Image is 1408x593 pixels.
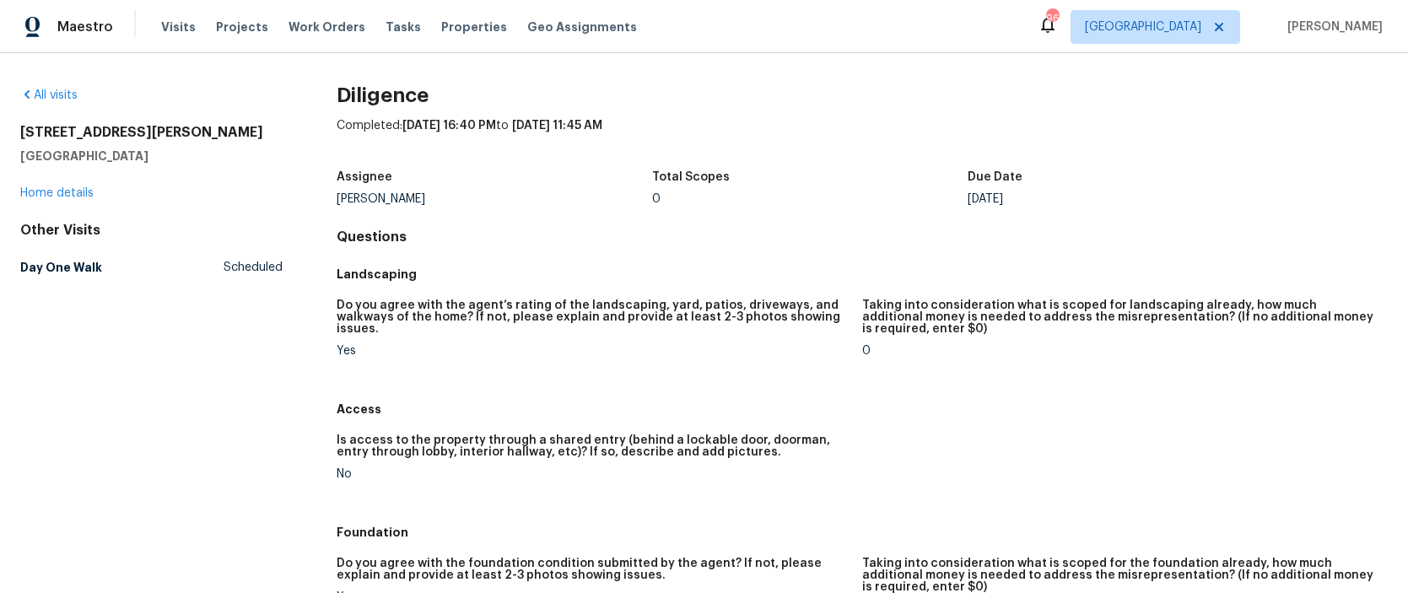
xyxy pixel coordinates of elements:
div: No [337,468,849,480]
div: [PERSON_NAME] [337,193,652,205]
h2: Diligence [337,87,1388,104]
span: Properties [441,19,507,35]
div: 0 [862,345,1374,357]
a: Home details [20,187,94,199]
a: All visits [20,89,78,101]
h5: Do you agree with the agent’s rating of the landscaping, yard, patios, driveways, and walkways of... [337,299,849,335]
h5: Do you agree with the foundation condition submitted by the agent? If not, please explain and pro... [337,558,849,581]
span: [DATE] 11:45 AM [512,120,602,132]
h4: Questions [337,229,1388,245]
span: [PERSON_NAME] [1281,19,1383,35]
h5: Taking into consideration what is scoped for the foundation already, how much additional money is... [862,558,1374,593]
div: 0 [652,193,968,205]
h5: Total Scopes [652,171,730,183]
h5: Landscaping [337,266,1388,283]
h5: Due Date [968,171,1022,183]
div: Yes [337,345,849,357]
span: Geo Assignments [527,19,637,35]
h5: [GEOGRAPHIC_DATA] [20,148,283,164]
div: Completed: to [337,117,1388,161]
h5: Assignee [337,171,392,183]
span: Tasks [386,21,421,33]
span: Scheduled [224,259,283,276]
h2: [STREET_ADDRESS][PERSON_NAME] [20,124,283,141]
div: [DATE] [968,193,1283,205]
span: [DATE] 16:40 PM [402,120,496,132]
h5: Foundation [337,524,1388,541]
h5: Taking into consideration what is scoped for landscaping already, how much additional money is ne... [862,299,1374,335]
span: Projects [216,19,268,35]
h5: Is access to the property through a shared entry (behind a lockable door, doorman, entry through ... [337,434,849,458]
div: 96 [1046,10,1058,27]
a: Day One WalkScheduled [20,252,283,283]
h5: Day One Walk [20,259,102,276]
span: Work Orders [289,19,365,35]
h5: Access [337,401,1388,418]
span: Visits [161,19,196,35]
div: Other Visits [20,222,283,239]
span: [GEOGRAPHIC_DATA] [1085,19,1201,35]
span: Maestro [57,19,113,35]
